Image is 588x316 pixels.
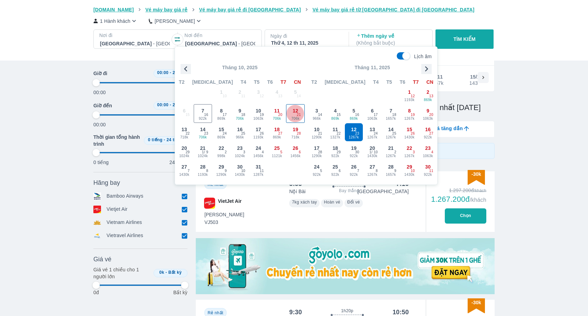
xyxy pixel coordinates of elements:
span: 14 [318,112,322,118]
span: 26 [351,163,357,170]
span: 4 [431,150,433,155]
span: 1 [408,89,411,96]
div: Thứ 4, 12 th 11, 2025 [271,39,341,46]
span: Hãng bay [93,179,120,187]
button: 91063k20 [419,104,437,123]
span: 22 [219,145,224,152]
span: CN [426,79,433,85]
span: 1024k [231,153,249,159]
button: 16966k25 [231,123,249,142]
button: 30922k11 [419,160,437,179]
span: 0 tiếng [148,137,163,142]
p: Nội Bài [289,188,305,195]
span: Giờ đến [93,102,112,109]
button: 4869k15 [326,104,345,123]
span: 4 [262,150,264,155]
span: 922k [345,172,363,178]
span: 15 [407,126,412,133]
p: Ngày đi [270,33,342,39]
p: Giá vé 1 chiều cho 1 người lớn [93,266,151,280]
span: 7 [357,168,359,174]
p: ( Không bắt buộc ) [356,39,426,46]
span: 7 [389,107,392,114]
span: -30k [471,171,481,177]
p: TÌM KIẾM [453,36,476,43]
button: 11193k12 [400,85,419,104]
span: 922k [345,153,363,159]
span: 27 [278,131,283,136]
span: 1657k [382,172,400,178]
span: 1430k [175,172,193,178]
button: 101290k21 [307,123,326,142]
span: 26 [411,131,415,136]
span: 24 tiếng [167,137,184,142]
span: T7 [413,79,419,85]
span: 1430k [401,135,419,140]
span: 19 [293,126,298,133]
span: 11 [260,168,264,174]
button: 271267k8 [363,160,382,179]
span: 14 [388,126,394,133]
span: 26 [260,131,264,136]
span: 19 [260,112,264,118]
p: Nơi đến [184,32,256,39]
span: 29 [337,150,341,155]
span: 1193k [401,97,419,103]
span: 1267k [382,153,400,159]
span: 1121k [268,153,286,159]
span: 1063k [249,116,267,121]
span: 1267k [401,116,419,121]
span: 11 [429,168,433,174]
span: 24 [256,145,261,152]
span: 1430k [231,172,249,178]
span: 1193k [249,135,267,140]
span: 28 [297,131,301,136]
span: T5 [386,79,392,85]
span: 21 [388,145,394,152]
p: Vietnam Airlines [107,219,142,226]
span: 30 [425,163,431,170]
span: 28 [388,163,394,170]
span: 29 [407,163,412,170]
button: 141267k25 [382,123,400,142]
button: 281657k9 [382,160,400,179]
span: 7kg xách tay [292,200,317,205]
p: Thêm ngày về [356,33,426,46]
p: Tháng 11, 2025 [307,64,437,71]
button: 25922k6 [326,160,345,179]
span: 706k [286,116,304,121]
img: discount [468,298,485,313]
button: 221267k3 [400,142,419,160]
span: 26 [293,145,298,152]
span: 9 [426,107,429,114]
span: 27 [370,163,375,170]
span: 3 [243,150,245,155]
span: 24:00 [173,70,184,75]
button: 281193k8 [194,160,212,179]
span: 869k [268,135,286,140]
span: 1456k [249,153,267,159]
span: 998k [212,153,230,159]
span: 12 [293,107,298,114]
button: 211267k2 [382,142,400,160]
span: [MEDICAL_DATA] [192,79,233,85]
button: 231024k3 [231,142,249,160]
span: 20 [370,145,375,152]
span: 922k [419,135,437,140]
span: 21 [200,145,205,152]
span: 2 [394,150,396,155]
span: 30 [355,150,359,155]
span: 922k [194,116,212,121]
button: 291290k9 [212,160,231,179]
span: 7 [201,107,204,114]
button: 11706k20 [268,104,286,123]
span: 1024k [175,153,193,159]
span: 869k [419,97,437,103]
span: 16 [204,112,208,118]
span: 4 [334,107,337,114]
button: 14706k23 [194,123,212,142]
span: 5 [352,107,355,114]
span: 8 [376,168,378,174]
span: - [170,102,171,107]
span: T5 [254,79,259,85]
